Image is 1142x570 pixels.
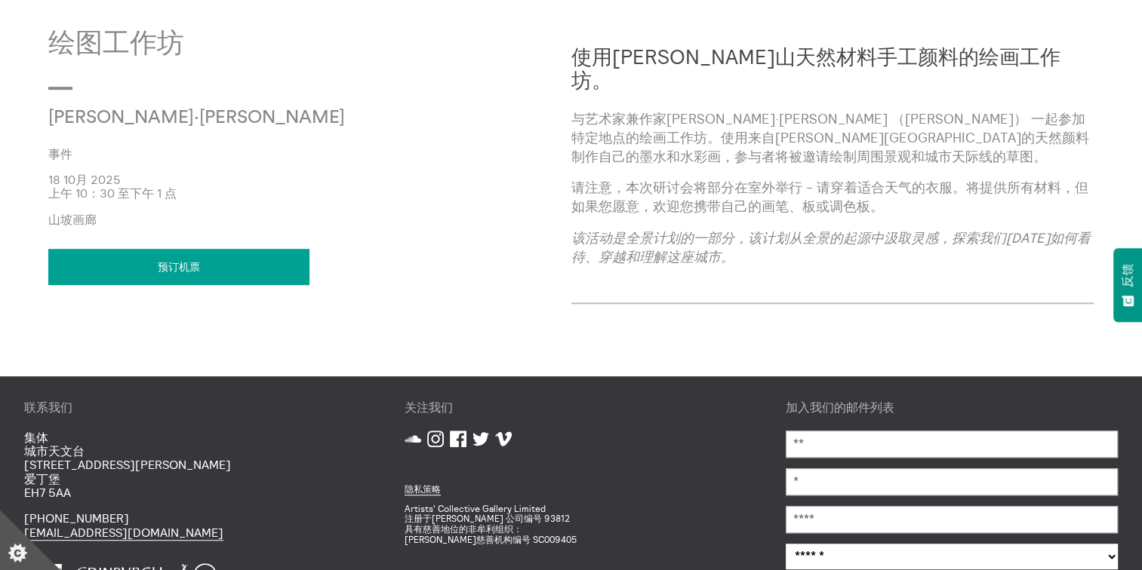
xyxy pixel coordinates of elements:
p: [PHONE_NUMBER] [24,511,356,539]
a: [EMAIL_ADDRESS][DOMAIN_NAME] [24,525,223,541]
a: 预订机票 [48,249,309,285]
em: 该活动是全景计划的一部分，该计划从全景的起源中汲取灵感，探索我们[DATE]如何看待、穿越和理解这座城市。 [571,229,1091,265]
p: 上午 10：30 至下午 1 点 [48,186,571,200]
p: [PERSON_NAME]·[PERSON_NAME] [48,108,397,129]
a: 隐私策略 [405,483,441,495]
h4: 加入我们的邮件列表 [786,400,1118,414]
p: 绘图工作坊 [48,29,571,60]
strong: 使用[PERSON_NAME]山天然材料手工颜料的绘画工作坊。 [571,44,1060,93]
p: 集体 城市天文台 [STREET_ADDRESS][PERSON_NAME] 爱丁堡 EH7 5AA [24,431,356,500]
h4: 关注我们 [405,400,737,414]
h4: 联系我们 [24,400,356,414]
button: 反馈 - 显示调查 [1113,248,1142,322]
p: 18 10月 2025 [48,173,571,186]
p: Artists' Collective Gallery Limited 注册于[PERSON_NAME] 公司编号 93812 具有慈善地位的非牟利组织： [PERSON_NAME]慈善机构编号... [405,504,737,545]
p: 请注意，本次研讨会将部分在室外举行 - 请穿着适合天气的衣服。将提供所有材料，但如果您愿意，欢迎您携带自己的画笔、板或调色板。 [571,178,1094,216]
span: 反馈 [1120,263,1136,287]
p: 与艺术家兼作家[PERSON_NAME]·[PERSON_NAME] （[PERSON_NAME]） 一起参加特定地点的绘画工作坊。使用来自[PERSON_NAME][GEOGRAPHIC_DA... [571,109,1094,167]
a: 事件 [48,147,547,161]
p: 山坡画廊 [48,213,571,226]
